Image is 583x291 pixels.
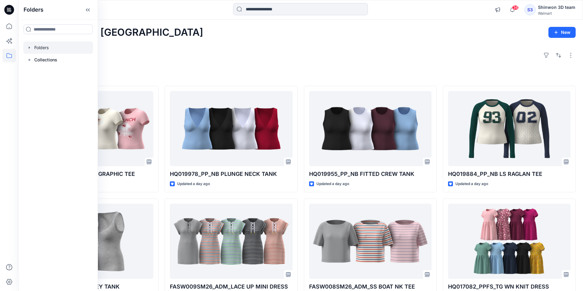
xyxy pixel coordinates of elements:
button: New [548,27,576,38]
p: HQ019978_PP_NB PLUNGE NECK TANK [170,170,292,178]
span: 36 [512,5,519,10]
a: HQ019955_PP_NB FITTED CREW TANK [309,91,432,166]
div: Walmart [538,11,575,16]
div: Shinwon 3D team [538,4,575,11]
div: S3 [525,4,536,15]
p: Updated a day ago [177,181,210,187]
a: FASW009SM26_ADM_LACE UP MINI DRESS [170,204,292,279]
a: HQ017082_PPFS_TG WN KNIT DRESS [448,204,570,279]
p: Updated a day ago [316,181,349,187]
a: HQ019978_PP_NB PLUNGE NECK TANK [170,91,292,166]
h4: Styles [26,72,576,80]
p: FASW009SM26_ADM_LACE UP MINI DRESS [170,282,292,291]
p: HQ019884_PP_NB LS RAGLAN TEE [448,170,570,178]
p: FASW008SM26_ADM_SS BOAT NK TEE [309,282,432,291]
p: Collections [34,56,57,64]
p: HQ017082_PPFS_TG WN KNIT DRESS [448,282,570,291]
h2: Welcome back, [GEOGRAPHIC_DATA] [26,27,203,38]
p: Updated a day ago [455,181,488,187]
a: HQ019884_PP_NB LS RAGLAN TEE [448,91,570,166]
p: HQ019955_PP_NB FITTED CREW TANK [309,170,432,178]
a: FASW008SM26_ADM_SS BOAT NK TEE [309,204,432,279]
